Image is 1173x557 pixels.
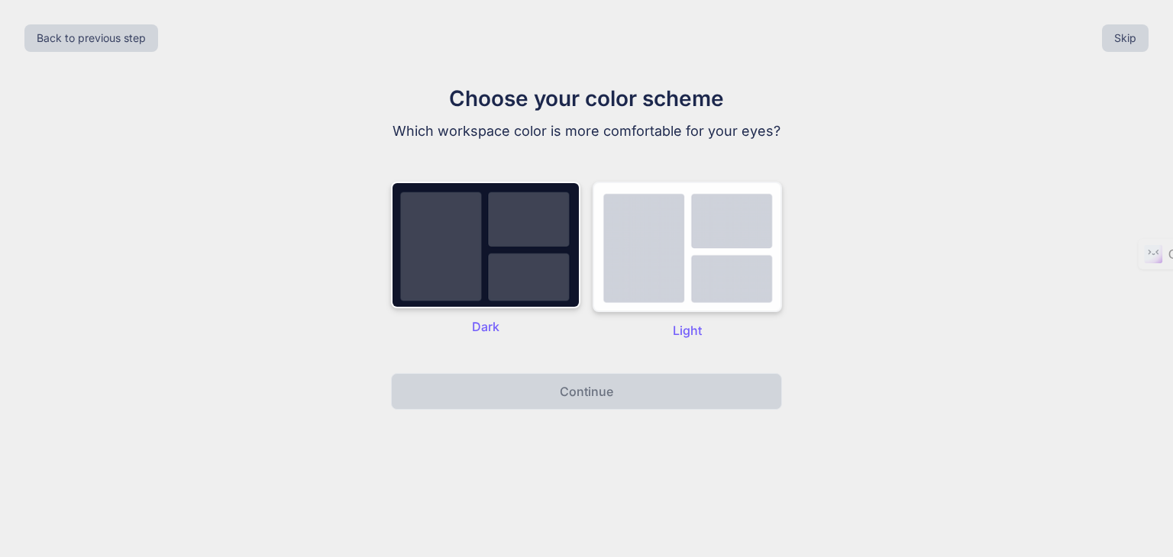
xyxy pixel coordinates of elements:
[391,373,782,410] button: Continue
[593,182,782,312] img: dark
[24,24,158,52] button: Back to previous step
[330,121,843,142] p: Which workspace color is more comfortable for your eyes?
[560,382,613,401] p: Continue
[330,82,843,114] h1: Choose your color scheme
[391,317,580,336] p: Dark
[1102,24,1149,52] button: Skip
[593,321,782,340] p: Light
[391,182,580,308] img: dark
